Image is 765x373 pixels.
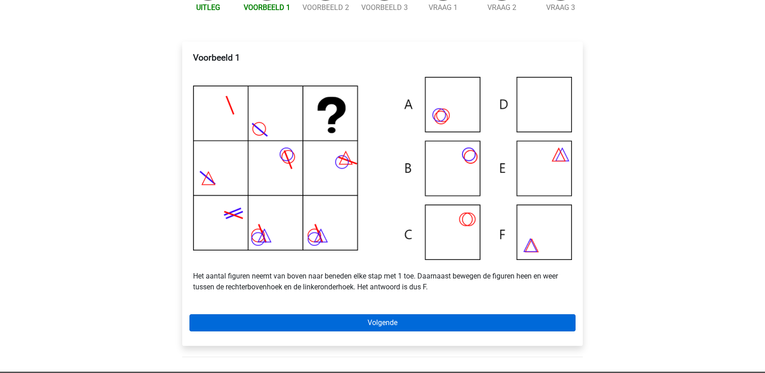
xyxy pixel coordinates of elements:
a: Vraag 2 [487,3,516,12]
img: Voorbeeld9.png [193,77,572,260]
p: Het aantal figuren neemt van boven naar beneden elke stap met 1 toe. Daarnaast bewegen de figuren... [193,260,572,293]
a: Vraag 3 [546,3,575,12]
a: Volgende [189,314,576,331]
a: Voorbeeld 2 [302,3,349,12]
a: Voorbeeld 3 [361,3,408,12]
a: Voorbeeld 1 [244,3,290,12]
b: Voorbeeld 1 [193,52,240,63]
a: Uitleg [196,3,220,12]
a: Vraag 1 [429,3,458,12]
